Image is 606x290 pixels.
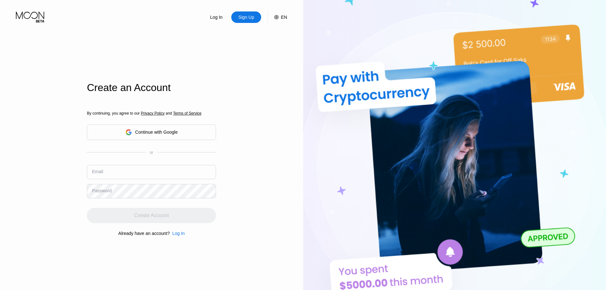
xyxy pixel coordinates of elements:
div: or [150,150,153,155]
div: Continue with Google [87,124,216,140]
div: Log In [210,14,223,20]
span: Privacy Policy [141,111,165,116]
div: By continuing, you agree to our [87,111,216,116]
div: Create an Account [87,82,216,94]
span: Terms of Service [173,111,201,116]
div: Sign Up [231,11,261,23]
div: Sign Up [238,14,255,20]
div: Log In [201,11,231,23]
div: Log In [170,231,185,236]
div: Already have an account? [118,231,170,236]
div: EN [281,15,287,20]
div: EN [268,11,287,23]
div: Email [92,169,103,174]
span: and [164,111,173,116]
div: Log In [172,231,185,236]
div: Continue with Google [135,130,178,135]
div: Password [92,188,111,193]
